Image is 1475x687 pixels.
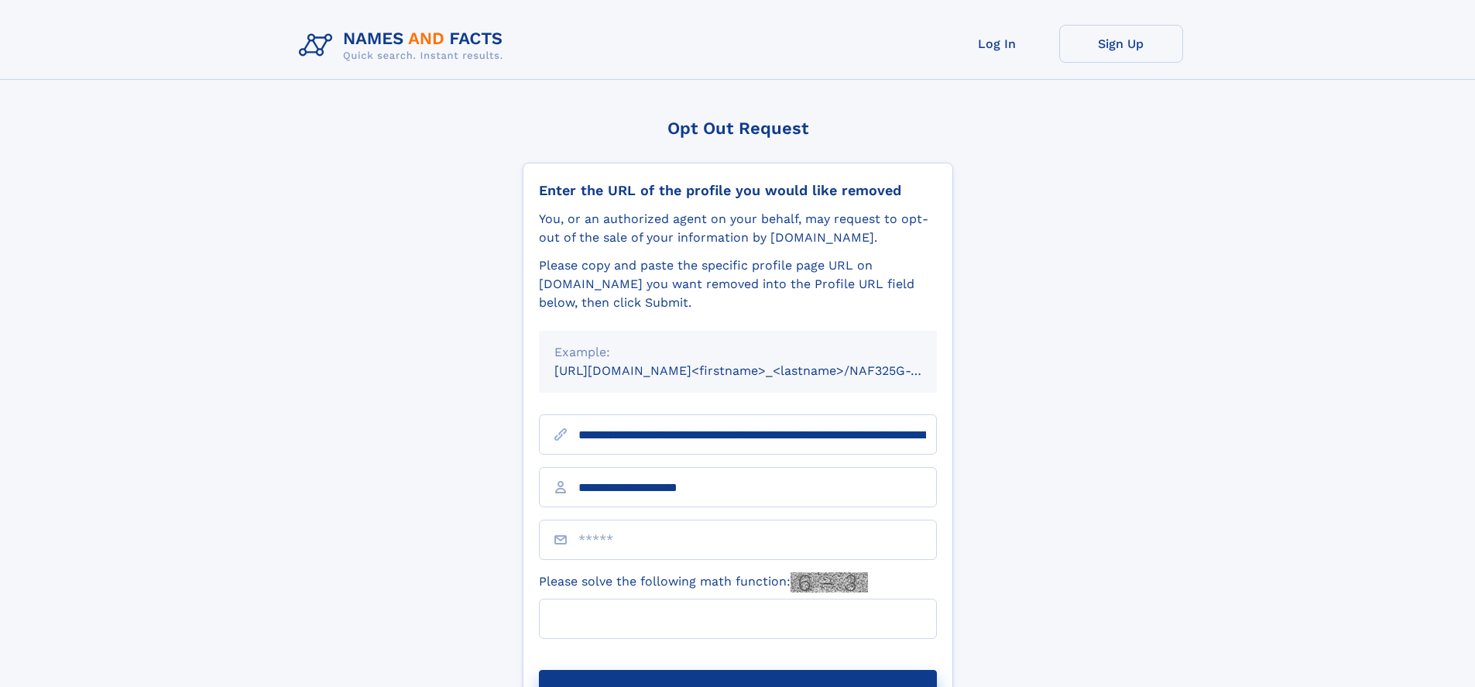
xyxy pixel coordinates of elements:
[523,119,953,138] div: Opt Out Request
[554,343,921,362] div: Example:
[539,256,937,312] div: Please copy and paste the specific profile page URL on [DOMAIN_NAME] you want removed into the Pr...
[539,182,937,199] div: Enter the URL of the profile you would like removed
[1059,25,1183,63] a: Sign Up
[293,25,516,67] img: Logo Names and Facts
[539,210,937,247] div: You, or an authorized agent on your behalf, may request to opt-out of the sale of your informatio...
[539,572,868,593] label: Please solve the following math function:
[935,25,1059,63] a: Log In
[554,363,966,378] small: [URL][DOMAIN_NAME]<firstname>_<lastname>/NAF325G-xxxxxxxx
